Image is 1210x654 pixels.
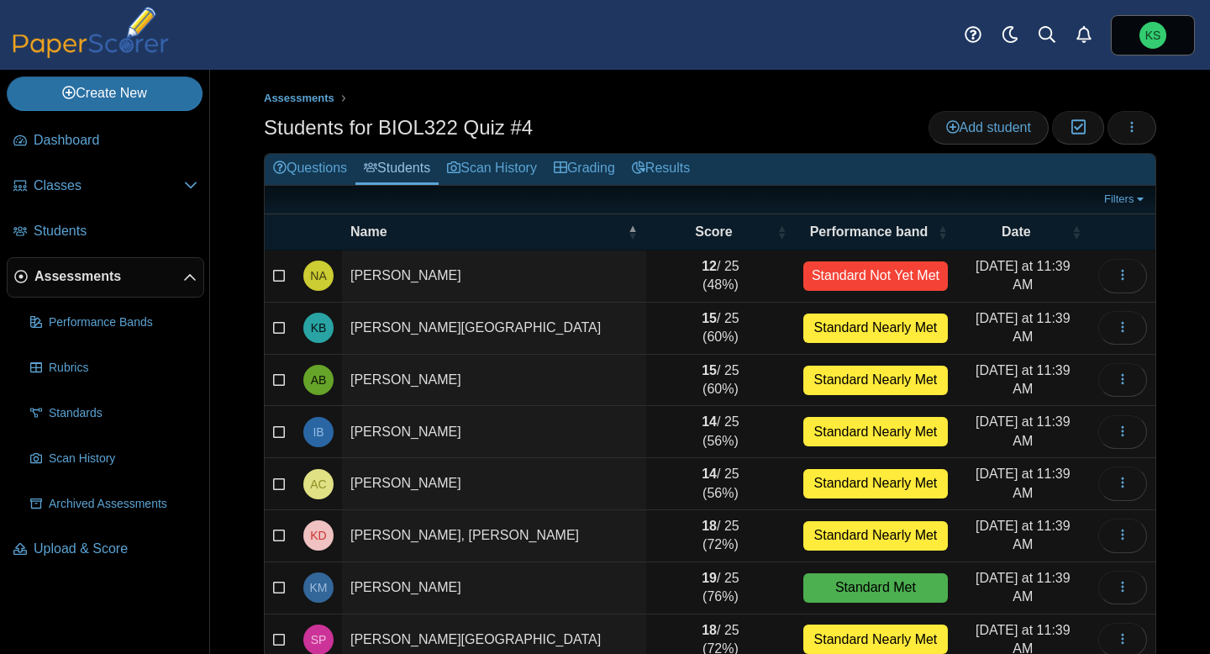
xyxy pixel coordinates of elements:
[646,458,795,510] td: / 25 (56%)
[24,348,204,388] a: Rubrics
[313,426,324,438] span: Isaiah Brooks
[1145,29,1161,41] span: Kevin Shuman
[311,322,327,334] span: Kianna Barrow
[7,212,204,252] a: Students
[646,355,795,407] td: / 25 (60%)
[803,469,947,498] div: Standard Nearly Met
[702,363,717,377] b: 15
[803,366,947,395] div: Standard Nearly Met
[702,259,717,273] b: 12
[803,223,934,241] span: Performance band
[803,573,947,603] div: Standard Met
[803,261,947,291] div: Standard Not Yet Met
[646,510,795,562] td: / 25 (72%)
[7,121,204,161] a: Dashboard
[311,374,327,386] span: Ariel Broach
[803,625,947,654] div: Standard Nearly Met
[310,530,326,541] span: Kennedy Dease
[776,224,786,240] span: Score : Activate to sort
[1065,17,1102,54] a: Alerts
[310,582,328,593] span: Kayla Morgan
[976,571,1071,604] time: Oct 6, 2025 at 11:39 AM
[929,111,1049,145] a: Add student
[310,270,326,282] span: Nia Andrews
[342,458,646,510] td: [PERSON_NAME]
[702,571,717,585] b: 19
[976,519,1071,551] time: Oct 6, 2025 at 11:39 AM
[1111,15,1195,55] a: Kevin Shuman
[311,634,327,646] span: Suhaylah Pitts
[264,113,533,142] h1: Students for BIOL322 Quiz #4
[1071,224,1081,240] span: Date : Activate to sort
[976,414,1071,447] time: Oct 6, 2025 at 11:39 AM
[49,496,197,513] span: Archived Assessments
[7,46,175,61] a: PaperScorer
[655,223,773,241] span: Score
[702,519,717,533] b: 18
[976,259,1071,292] time: Oct 6, 2025 at 11:39 AM
[264,92,334,104] span: Assessments
[628,224,638,240] span: Name : Activate to invert sorting
[7,530,204,570] a: Upload & Score
[49,405,197,422] span: Standards
[702,414,717,429] b: 14
[7,166,204,207] a: Classes
[7,76,203,110] a: Create New
[646,251,795,303] td: / 25 (48%)
[34,267,183,286] span: Assessments
[34,222,197,240] span: Students
[1139,22,1166,49] span: Kevin Shuman
[34,540,197,558] span: Upload & Score
[24,439,204,479] a: Scan History
[803,314,947,343] div: Standard Nearly Met
[49,451,197,467] span: Scan History
[976,467,1071,499] time: Oct 6, 2025 at 11:39 AM
[355,154,439,185] a: Students
[965,223,1068,241] span: Date
[7,257,204,298] a: Assessments
[946,120,1031,134] span: Add student
[646,562,795,614] td: / 25 (76%)
[342,406,646,458] td: [PERSON_NAME]
[976,363,1071,396] time: Oct 6, 2025 at 11:39 AM
[938,224,948,240] span: Performance band : Activate to sort
[24,393,204,434] a: Standards
[24,303,204,343] a: Performance Bands
[545,154,623,185] a: Grading
[342,510,646,562] td: [PERSON_NAME], [PERSON_NAME]
[439,154,545,185] a: Scan History
[342,562,646,614] td: [PERSON_NAME]
[34,177,184,195] span: Classes
[310,478,326,490] span: Amya Carter
[702,623,717,637] b: 18
[976,311,1071,344] time: Oct 6, 2025 at 11:39 AM
[49,314,197,331] span: Performance Bands
[1100,191,1151,208] a: Filters
[265,154,355,185] a: Questions
[34,131,197,150] span: Dashboard
[7,7,175,58] img: PaperScorer
[342,355,646,407] td: [PERSON_NAME]
[260,88,339,109] a: Assessments
[702,467,717,481] b: 14
[342,251,646,303] td: [PERSON_NAME]
[646,303,795,355] td: / 25 (60%)
[49,360,197,377] span: Rubrics
[342,303,646,355] td: [PERSON_NAME][GEOGRAPHIC_DATA]
[646,406,795,458] td: / 25 (56%)
[803,417,947,446] div: Standard Nearly Met
[803,521,947,551] div: Standard Nearly Met
[702,311,717,325] b: 15
[350,223,624,241] span: Name
[623,154,698,185] a: Results
[24,484,204,525] a: Archived Assessments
